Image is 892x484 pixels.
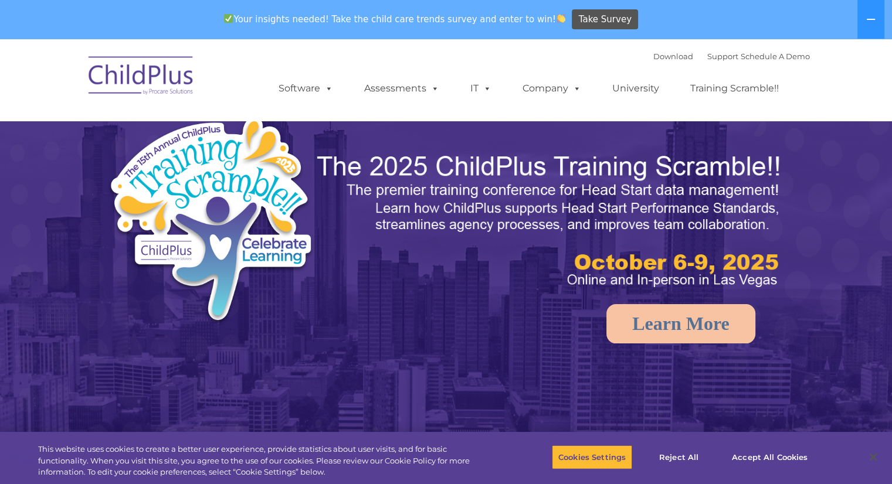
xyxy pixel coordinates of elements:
[83,48,200,107] img: ChildPlus by Procare Solutions
[653,52,693,61] a: Download
[163,77,199,86] span: Last name
[38,444,491,478] div: This website uses cookies to create a better user experience, provide statistics about user visit...
[741,52,810,61] a: Schedule A Demo
[860,444,886,470] button: Close
[653,52,810,61] font: |
[679,77,791,100] a: Training Scramble!!
[642,445,715,469] button: Reject All
[511,77,593,100] a: Company
[552,445,632,469] button: Cookies Settings
[601,77,671,100] a: University
[267,77,345,100] a: Software
[557,14,565,23] img: 👏
[725,445,814,469] button: Accept All Cookies
[707,52,738,61] a: Support
[572,9,638,30] a: Take Survey
[163,125,213,134] span: Phone number
[224,14,233,23] img: ✅
[579,9,632,30] span: Take Survey
[352,77,451,100] a: Assessments
[459,77,503,100] a: IT
[219,8,571,30] span: Your insights needed! Take the child care trends survey and enter to win!
[606,304,755,343] a: Learn More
